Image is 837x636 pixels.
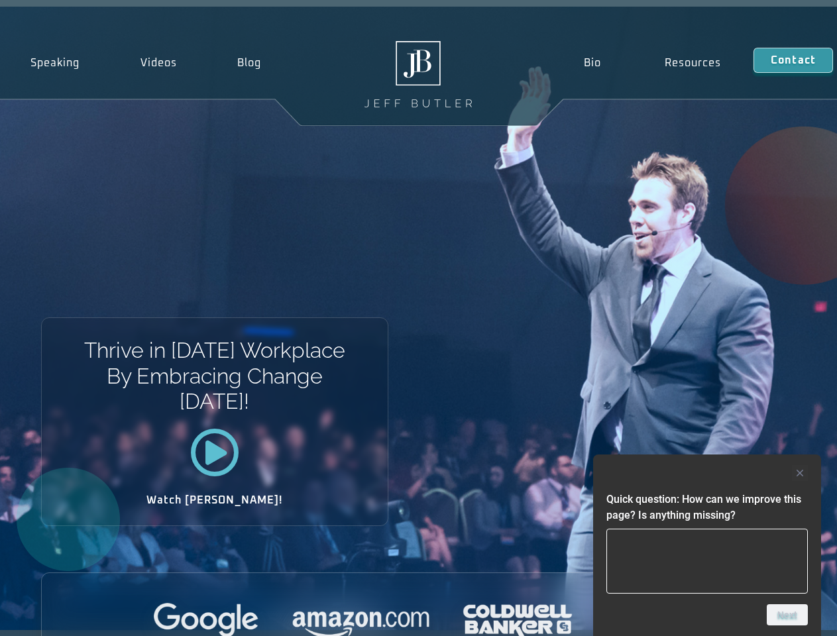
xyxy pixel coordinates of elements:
[767,604,808,625] button: Next question
[606,492,808,523] h2: Quick question: How can we improve this page? Is anything missing?
[753,48,833,73] a: Contact
[606,529,808,594] textarea: Quick question: How can we improve this page? Is anything missing?
[83,338,346,414] h1: Thrive in [DATE] Workplace By Embracing Change [DATE]!
[771,55,816,66] span: Contact
[88,495,341,505] h2: Watch [PERSON_NAME]!
[110,48,207,78] a: Videos
[633,48,753,78] a: Resources
[207,48,292,78] a: Blog
[551,48,633,78] a: Bio
[792,465,808,481] button: Hide survey
[551,48,753,78] nav: Menu
[606,465,808,625] div: Quick question: How can we improve this page? Is anything missing?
